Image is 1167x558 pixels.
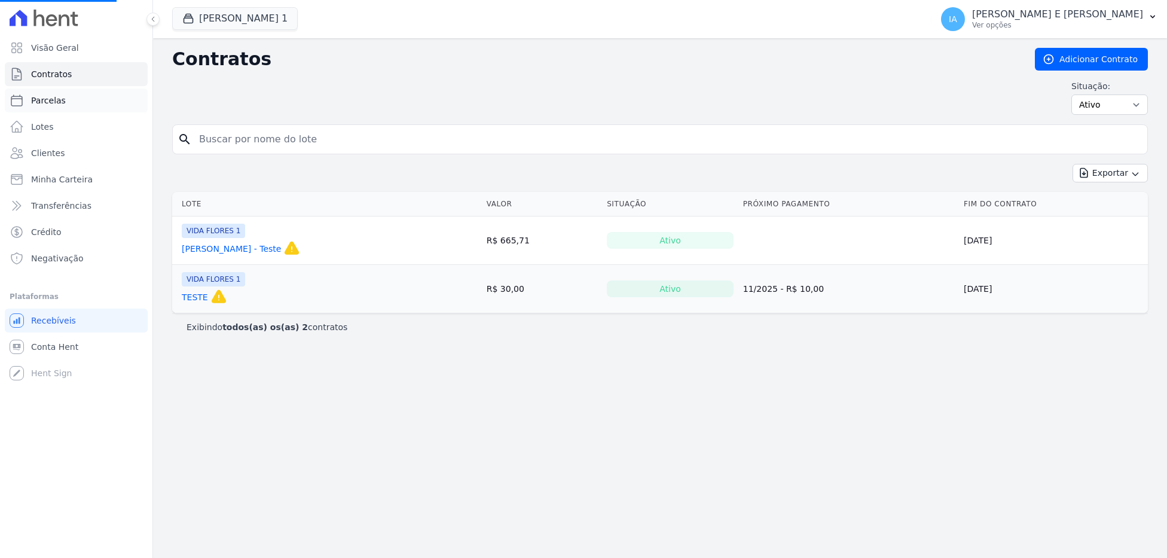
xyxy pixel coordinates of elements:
[5,167,148,191] a: Minha Carteira
[222,322,308,332] b: todos(as) os(as) 2
[5,194,148,218] a: Transferências
[972,8,1143,20] p: [PERSON_NAME] E [PERSON_NAME]
[5,36,148,60] a: Visão Geral
[187,321,347,333] p: Exibindo contratos
[482,192,602,217] th: Valor
[182,272,245,286] span: VIDA FLORES 1
[5,246,148,270] a: Negativação
[31,315,76,327] span: Recebíveis
[31,42,79,54] span: Visão Geral
[607,280,734,297] div: Ativo
[172,7,298,30] button: [PERSON_NAME] 1
[31,94,66,106] span: Parcelas
[5,89,148,112] a: Parcelas
[5,335,148,359] a: Conta Hent
[31,173,93,185] span: Minha Carteira
[5,309,148,333] a: Recebíveis
[738,192,959,217] th: Próximo Pagamento
[743,284,824,294] a: 11/2025 - R$ 10,00
[5,220,148,244] a: Crédito
[602,192,738,217] th: Situação
[949,15,957,23] span: IA
[1071,80,1148,92] label: Situação:
[31,147,65,159] span: Clientes
[182,291,208,303] a: TESTE
[31,226,62,238] span: Crédito
[5,141,148,165] a: Clientes
[172,48,1016,70] h2: Contratos
[182,224,245,238] span: VIDA FLORES 1
[31,68,72,80] span: Contratos
[31,200,91,212] span: Transferências
[5,115,148,139] a: Lotes
[931,2,1167,36] button: IA [PERSON_NAME] E [PERSON_NAME] Ver opções
[178,132,192,147] i: search
[31,341,78,353] span: Conta Hent
[182,243,281,255] a: [PERSON_NAME] - Teste
[10,289,143,304] div: Plataformas
[482,217,602,265] td: R$ 665,71
[192,127,1142,151] input: Buscar por nome do lote
[607,232,734,249] div: Ativo
[959,217,1148,265] td: [DATE]
[172,192,482,217] th: Lote
[1073,164,1148,182] button: Exportar
[959,265,1148,313] td: [DATE]
[1035,48,1148,71] a: Adicionar Contrato
[31,121,54,133] span: Lotes
[482,265,602,313] td: R$ 30,00
[31,252,84,264] span: Negativação
[5,62,148,86] a: Contratos
[972,20,1143,30] p: Ver opções
[959,192,1148,217] th: Fim do Contrato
